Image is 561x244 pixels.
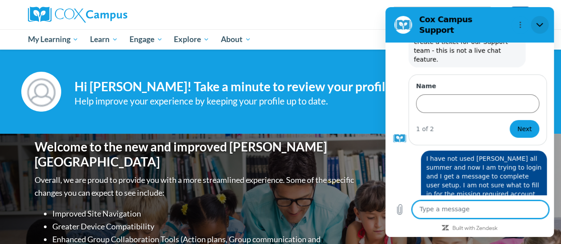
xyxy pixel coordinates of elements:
[129,34,163,45] span: Engage
[35,139,356,169] h1: Welcome to the new and improved [PERSON_NAME][GEOGRAPHIC_DATA]
[168,29,215,50] a: Explore
[174,34,209,45] span: Explore
[84,29,124,50] a: Learn
[28,7,127,23] img: Cox Campus
[385,7,554,237] iframe: Messaging window
[221,34,251,45] span: About
[75,94,472,108] div: Help improve your experience by keeping your profile up to date.
[35,174,356,199] p: Overall, we are proud to provide you with a more streamlined experience. Some of the specific cha...
[90,34,118,45] span: Learn
[507,7,534,21] button: Account Settings
[52,220,356,233] li: Greater Device Compatibility
[215,29,257,50] a: About
[75,79,472,94] h4: Hi [PERSON_NAME]! Take a minute to review your profile.
[22,29,85,50] a: My Learning
[21,29,540,50] div: Main menu
[124,29,169,50] a: Engage
[28,7,188,23] a: Cox Campus
[27,34,78,45] span: My Learning
[52,207,356,220] li: Improved Site Navigation
[21,72,61,112] img: Profile Image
